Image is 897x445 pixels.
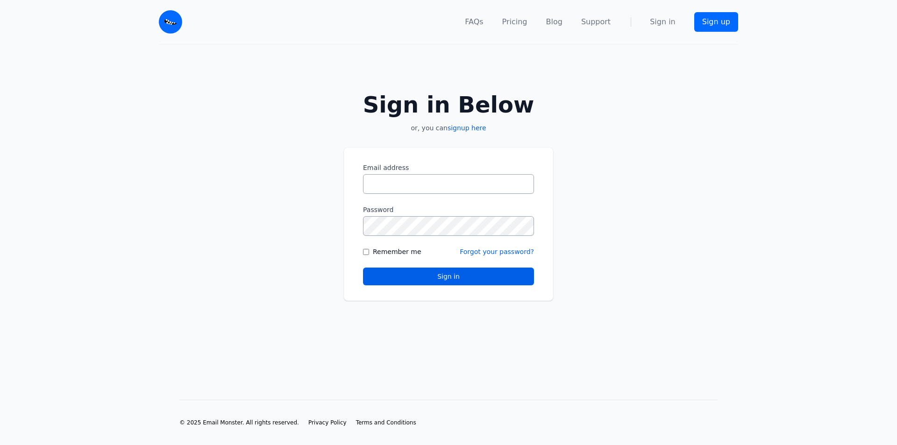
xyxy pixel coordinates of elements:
[344,93,553,116] h2: Sign in Below
[694,12,738,32] a: Sign up
[179,419,299,426] li: © 2025 Email Monster. All rights reserved.
[344,123,553,133] p: or, you can
[373,247,421,256] label: Remember me
[546,16,562,28] a: Blog
[650,16,676,28] a: Sign in
[356,419,416,426] span: Terms and Conditions
[308,419,347,426] a: Privacy Policy
[363,268,534,285] button: Sign in
[448,124,486,132] a: signup here
[581,16,611,28] a: Support
[363,163,534,172] label: Email address
[460,248,534,255] a: Forgot your password?
[363,205,534,214] label: Password
[159,10,182,34] img: Email Monster
[356,419,416,426] a: Terms and Conditions
[308,419,347,426] span: Privacy Policy
[465,16,483,28] a: FAQs
[502,16,527,28] a: Pricing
